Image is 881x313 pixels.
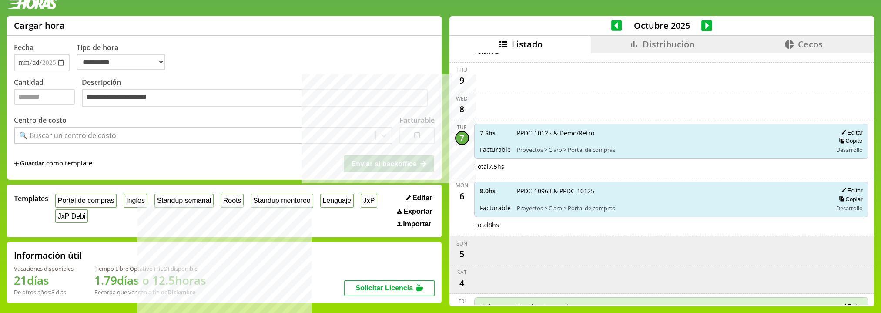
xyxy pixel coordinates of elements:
span: Proyectos > Claro > Portal de compras [517,204,826,212]
span: PPDC-10963 & PPDC-10125 [517,187,826,195]
h1: 1.79 días o 12.5 horas [94,273,206,288]
button: Copiar [836,137,862,145]
span: Exportar [403,208,432,215]
button: Ingles [124,194,147,207]
span: Distribución [643,38,695,50]
span: Desarrollo [836,204,862,212]
span: Listado [512,38,543,50]
h1: 21 días [14,273,74,288]
span: Importar [403,220,431,228]
button: JxP [361,194,377,207]
div: 5 [455,247,469,261]
div: Wed [456,95,468,102]
span: 8.0 hs [480,187,511,195]
button: Standup semanal [154,194,214,207]
span: +Guardar como template [14,159,92,168]
span: Templates [14,194,48,203]
button: Solicitar Licencia [344,280,435,296]
b: Diciembre [167,288,195,296]
label: Cantidad [14,77,82,109]
span: Facturable [480,204,511,212]
div: Tiempo Libre Optativo (TiLO) disponible [94,265,206,273]
div: Total 7.5 hs [474,162,868,171]
select: Tipo de hora [77,54,165,70]
span: Standup Semanal [516,303,826,311]
button: Editar [403,194,435,202]
button: Editar [838,187,862,194]
div: 4 [455,276,469,290]
button: Roots [221,194,244,207]
button: Lenguaje [320,194,354,207]
div: 7 [455,131,469,145]
div: 🔍 Buscar un centro de costo [19,131,116,140]
button: Exportar [395,207,435,216]
div: Mon [456,182,468,189]
div: Sun [456,240,467,247]
span: Solicitar Licencia [355,284,413,292]
div: scrollable content [449,53,874,305]
button: Editar [838,303,862,310]
span: Cecos [798,38,823,50]
label: Facturable [399,115,435,125]
div: Vacaciones disponibles [14,265,74,273]
span: PPDC-10125 & Demo/Retro [517,129,826,137]
div: Fri [459,297,466,305]
span: Proyectos > Claro > Portal de compras [517,146,826,154]
div: 9 [455,74,469,88]
button: Copiar [836,195,862,203]
span: Octubre 2025 [622,20,701,31]
div: 8 [455,102,469,116]
div: Sat [457,269,467,276]
button: JxP Debi [55,209,88,223]
div: De otros años: 8 días [14,288,74,296]
span: 1.0 hs [480,303,510,311]
label: Descripción [82,77,435,109]
label: Fecha [14,43,33,52]
button: Editar [838,129,862,136]
label: Centro de costo [14,115,67,125]
h1: Cargar hora [14,20,65,31]
div: 6 [455,189,469,203]
div: Recordá que vencen a fin de [94,288,206,296]
div: Thu [456,66,467,74]
label: Tipo de hora [77,43,172,71]
span: Desarrollo [836,146,862,154]
span: + [14,159,19,168]
button: Portal de compras [55,194,117,207]
span: 7.5 hs [480,129,511,137]
button: Standup mentoreo [251,194,313,207]
div: Tue [457,124,467,131]
span: Editar [412,194,432,202]
input: Cantidad [14,89,75,105]
h2: Información útil [14,249,82,261]
textarea: Descripción [82,89,428,107]
div: Total 8 hs [474,221,868,229]
span: Facturable [480,145,511,154]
